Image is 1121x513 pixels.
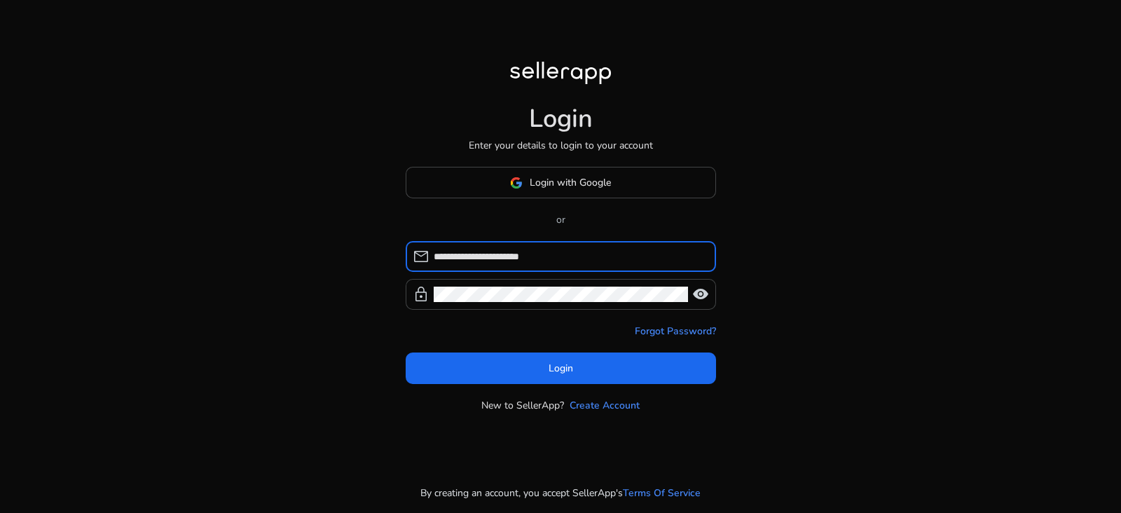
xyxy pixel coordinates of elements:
p: New to SellerApp? [481,398,564,413]
img: google-logo.svg [510,177,523,189]
span: Login with Google [530,175,611,190]
a: Create Account [570,398,640,413]
span: mail [413,248,429,265]
button: Login with Google [406,167,716,198]
span: visibility [692,286,709,303]
p: Enter your details to login to your account [469,138,653,153]
h1: Login [529,104,593,134]
a: Terms Of Service [623,486,701,500]
a: Forgot Password? [635,324,716,338]
span: lock [413,286,429,303]
button: Login [406,353,716,384]
p: or [406,212,716,227]
span: Login [549,361,573,376]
